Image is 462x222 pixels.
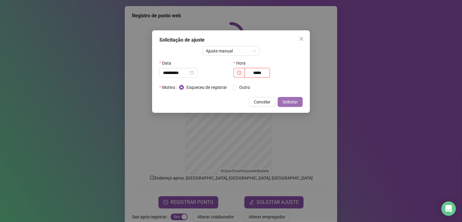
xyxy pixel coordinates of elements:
label: Motivo [159,82,179,92]
span: Outro [237,84,253,91]
span: close [299,36,304,41]
button: Solicitar [278,97,303,107]
label: Hora [233,58,250,68]
button: Cancelar [249,97,275,107]
span: Ajuste manual [206,46,256,55]
div: Open Intercom Messenger [441,201,456,216]
span: Cancelar [254,99,270,105]
label: Data [159,58,175,68]
span: Solicitar [283,99,298,105]
button: Close [297,34,306,44]
span: clock-circle [237,71,241,75]
div: Solicitação de ajuste [159,36,303,44]
span: Esqueceu de registrar [184,84,229,91]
